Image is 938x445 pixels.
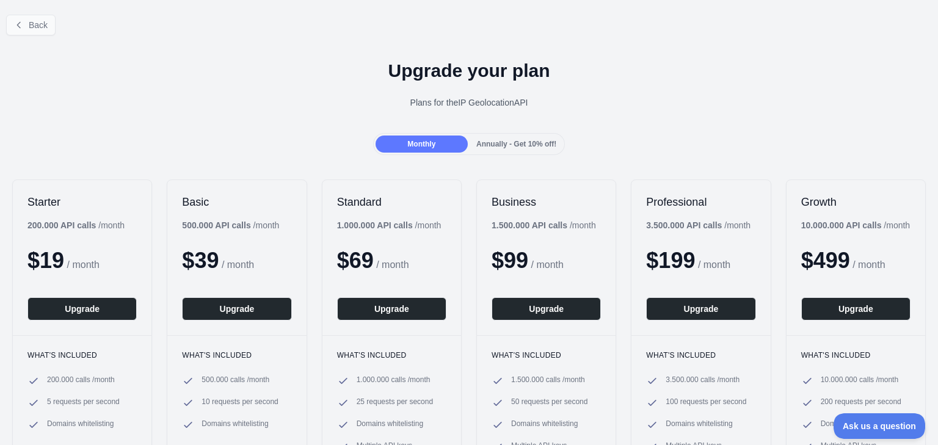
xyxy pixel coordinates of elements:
[801,248,850,273] span: $ 499
[801,220,882,230] b: 10.000.000 API calls
[801,219,911,231] div: / month
[646,219,751,231] div: / month
[337,220,413,230] b: 1.000.000 API calls
[337,248,374,273] span: $ 69
[646,248,695,273] span: $ 199
[492,220,567,230] b: 1.500.000 API calls
[337,195,446,209] h2: Standard
[646,220,722,230] b: 3.500.000 API calls
[834,413,926,439] iframe: Toggle Customer Support
[492,195,601,209] h2: Business
[801,195,911,209] h2: Growth
[337,219,442,231] div: / month
[492,219,596,231] div: / month
[492,248,528,273] span: $ 99
[646,195,755,209] h2: Professional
